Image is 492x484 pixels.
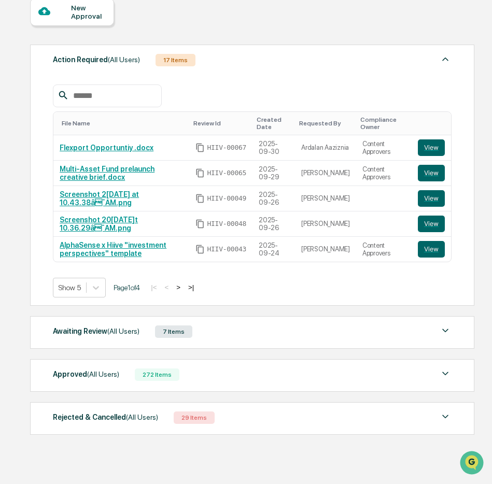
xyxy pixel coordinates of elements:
[295,211,356,237] td: [PERSON_NAME]
[10,132,19,140] div: 🖐️
[126,413,158,421] span: (All Users)
[299,120,352,127] div: Toggle SortBy
[6,126,71,145] a: 🖐️Preclearance
[439,367,452,380] img: caret
[10,151,19,160] div: 🔎
[418,139,445,156] button: View
[295,161,356,186] td: [PERSON_NAME]
[10,22,189,38] p: How can we help?
[418,190,445,207] button: View
[174,411,215,424] div: 29 Items
[148,283,160,292] button: |<
[459,450,487,478] iframe: Open customer support
[53,324,139,338] div: Awaiting Review
[60,165,154,181] a: Multi-Asset Fund prelaunch creative brief.docx
[60,144,153,152] a: Flexport Opportuntiy .docx
[195,143,205,152] span: Copy Id
[53,53,140,66] div: Action Required
[252,135,295,161] td: 2025-09-30
[60,190,139,207] a: Screenshot 2[DATE] at 10.43.38â¯AM.png
[252,161,295,186] td: 2025-09-29
[195,194,205,203] span: Copy Id
[103,176,125,183] span: Pylon
[108,55,140,64] span: (All Users)
[252,186,295,211] td: 2025-09-26
[62,120,185,127] div: Toggle SortBy
[35,90,131,98] div: We're available if you need us!
[35,79,170,90] div: Start new chat
[418,241,445,258] button: View
[10,79,29,98] img: 1746055101610-c473b297-6a78-478c-a979-82029cc54cd1
[107,327,139,335] span: (All Users)
[252,211,295,237] td: 2025-09-26
[418,165,445,181] button: View
[60,216,138,232] a: Screenshot 20[DATE]t 10.36.29â¯AM.png
[207,220,246,228] span: HIIV-00048
[21,150,65,161] span: Data Lookup
[418,216,445,232] button: View
[360,116,407,131] div: Toggle SortBy
[207,169,246,177] span: HIIV-00065
[87,370,119,378] span: (All Users)
[356,161,412,186] td: Content Approvers
[439,410,452,423] img: caret
[439,324,452,337] img: caret
[176,82,189,95] button: Start new chat
[295,237,356,262] td: [PERSON_NAME]
[53,410,158,424] div: Rejected & Cancelled
[53,367,119,381] div: Approved
[295,135,356,161] td: Ardalan Aaziznia
[135,368,179,381] div: 272 Items
[6,146,69,165] a: 🔎Data Lookup
[73,175,125,183] a: Powered byPylon
[195,219,205,229] span: Copy Id
[60,241,166,258] a: AlphaSense x Hiive "investment perspectives" template
[71,4,106,20] div: New Approval
[439,53,452,65] img: caret
[114,283,140,292] span: Page 1 of 4
[173,283,184,292] button: >
[21,131,67,141] span: Preclearance
[86,131,129,141] span: Attestations
[195,245,205,254] span: Copy Id
[420,120,447,127] div: Toggle SortBy
[75,132,83,140] div: 🗄️
[295,186,356,211] td: [PERSON_NAME]
[207,245,246,253] span: HIIV-00043
[252,237,295,262] td: 2025-09-24
[195,168,205,178] span: Copy Id
[356,237,412,262] td: Content Approvers
[193,120,248,127] div: Toggle SortBy
[161,283,172,292] button: <
[257,116,291,131] div: Toggle SortBy
[185,283,197,292] button: >|
[155,325,192,338] div: 7 Items
[207,144,246,152] span: HIIV-00067
[156,54,195,66] div: 17 Items
[356,135,412,161] td: Content Approvers
[71,126,133,145] a: 🗄️Attestations
[207,194,246,203] span: HIIV-00049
